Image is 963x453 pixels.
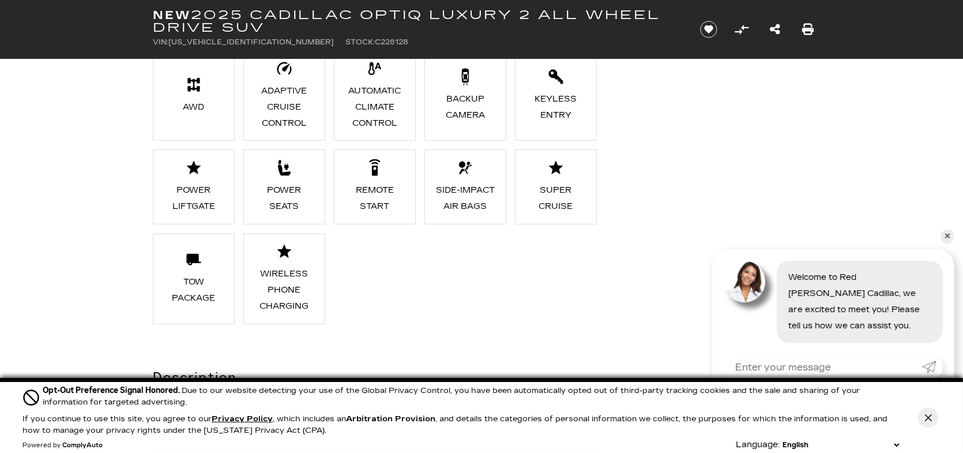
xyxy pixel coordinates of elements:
div: Keyless Entry [525,91,588,123]
div: Welcome to Red [PERSON_NAME] Cadillac, we are excited to meet you! Please tell us how we can assi... [777,261,943,343]
div: Super Cruise [525,182,588,215]
div: Wireless Phone Charging [253,266,315,315]
button: Close Button [918,407,938,428]
a: Print this New 2025 Cadillac OPTIQ Luxury 2 All Wheel Drive SUV [802,21,814,38]
strong: New [153,8,191,22]
h1: 2025 Cadillac OPTIQ Luxury 2 All Wheel Drive SUV [153,9,680,34]
div: Language: [736,441,780,449]
div: Power Seats [253,182,315,215]
span: Stock: [345,38,375,46]
div: Side-Impact Air Bags [434,182,497,215]
a: Share this New 2025 Cadillac OPTIQ Luxury 2 All Wheel Drive SUV [770,21,780,38]
div: AWD [162,99,225,115]
span: Opt-Out Preference Signal Honored . [43,385,182,395]
div: Tow Package [162,274,225,306]
div: Due to our website detecting your use of the Global Privacy Control, you have been automatically ... [43,384,902,408]
img: Agent profile photo [724,261,765,302]
span: VIN: [153,38,168,46]
span: [US_VEHICLE_IDENTIFICATION_NUMBER] [168,38,334,46]
div: Backup Camera [434,91,497,123]
select: Language Select [780,439,902,451]
input: Enter your message [724,354,922,380]
strong: Arbitration Provision [346,414,435,424]
a: Privacy Policy [212,414,273,424]
a: ComplyAuto [62,442,103,449]
button: Save vehicle [696,20,721,39]
span: C228128 [375,38,408,46]
div: Powered by [22,442,103,449]
a: Submit [922,354,943,380]
h2: Description [153,368,597,388]
div: Power Liftgate [162,182,225,215]
div: Adaptive Cruise Control [253,83,315,132]
p: If you continue to use this site, you agree to our , which includes an , and details the categori... [22,414,887,435]
div: Automatic Climate Control [343,83,406,132]
div: Remote Start [343,182,406,215]
button: Compare Vehicle [733,21,750,38]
